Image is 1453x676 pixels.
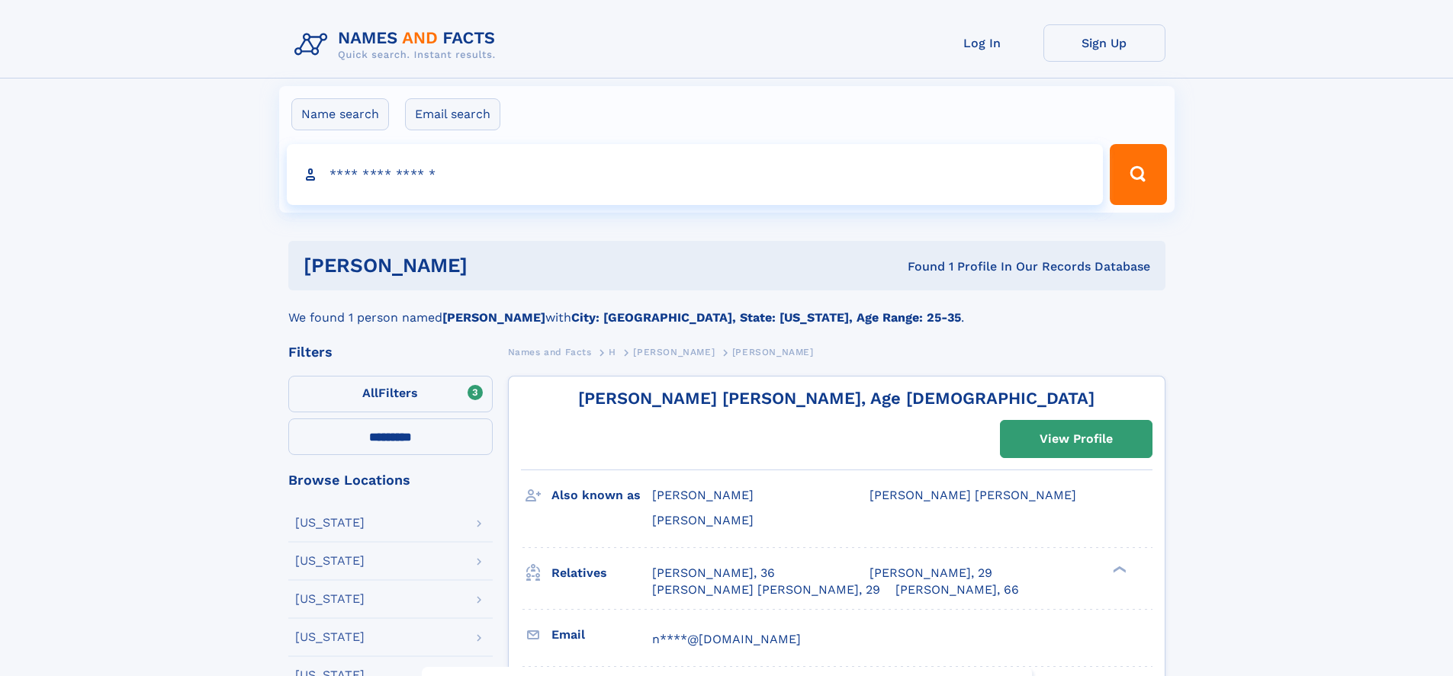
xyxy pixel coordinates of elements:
[633,347,715,357] span: [PERSON_NAME]
[287,144,1104,205] input: search input
[633,342,715,361] a: [PERSON_NAME]
[442,310,545,325] b: [PERSON_NAME]
[652,488,754,502] span: [PERSON_NAME]
[609,347,616,357] span: H
[652,565,775,581] a: [PERSON_NAME], 36
[295,555,365,567] div: [US_STATE]
[291,98,389,130] label: Name search
[288,24,508,66] img: Logo Names and Facts
[732,347,814,357] span: [PERSON_NAME]
[551,560,652,586] h3: Relatives
[551,482,652,508] h3: Also known as
[652,513,754,527] span: [PERSON_NAME]
[870,488,1076,502] span: [PERSON_NAME] [PERSON_NAME]
[895,581,1019,598] a: [PERSON_NAME], 66
[304,256,688,275] h1: [PERSON_NAME]
[652,581,880,598] a: [PERSON_NAME] [PERSON_NAME], 29
[288,345,493,359] div: Filters
[921,24,1043,62] a: Log In
[1040,421,1113,457] div: View Profile
[551,622,652,648] h3: Email
[1109,564,1127,574] div: ❯
[1110,144,1166,205] button: Search Button
[362,386,378,400] span: All
[405,98,500,130] label: Email search
[687,258,1150,275] div: Found 1 Profile In Our Records Database
[870,565,992,581] a: [PERSON_NAME], 29
[288,376,493,412] label: Filters
[578,389,1095,408] a: [PERSON_NAME] [PERSON_NAME], Age [DEMOGRAPHIC_DATA]
[295,593,365,605] div: [US_STATE]
[1001,421,1152,457] a: View Profile
[288,290,1165,327] div: We found 1 person named with .
[295,517,365,529] div: [US_STATE]
[288,473,493,487] div: Browse Locations
[295,631,365,643] div: [US_STATE]
[1043,24,1165,62] a: Sign Up
[571,310,961,325] b: City: [GEOGRAPHIC_DATA], State: [US_STATE], Age Range: 25-35
[609,342,616,361] a: H
[508,342,592,361] a: Names and Facts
